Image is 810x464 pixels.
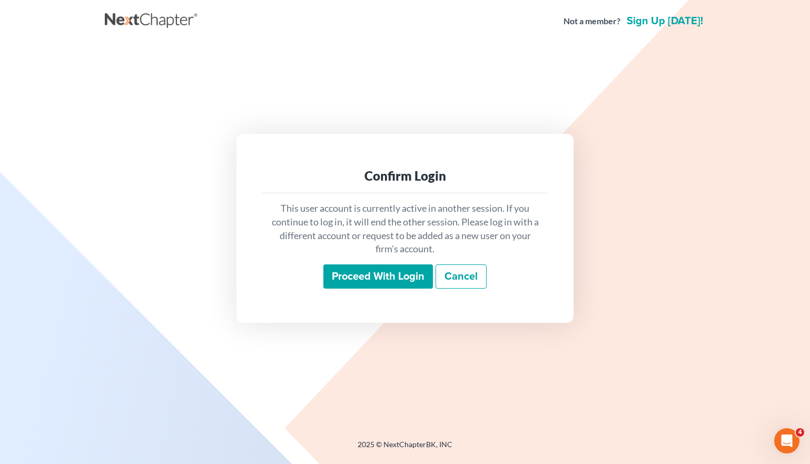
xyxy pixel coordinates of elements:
[625,16,705,26] a: Sign up [DATE]!
[796,428,804,437] span: 4
[436,264,487,289] a: Cancel
[105,439,705,458] div: 2025 © NextChapterBK, INC
[270,202,540,256] p: This user account is currently active in another session. If you continue to log in, it will end ...
[270,167,540,184] div: Confirm Login
[774,428,799,453] iframe: Intercom live chat
[564,15,620,27] strong: Not a member?
[323,264,433,289] input: Proceed with login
